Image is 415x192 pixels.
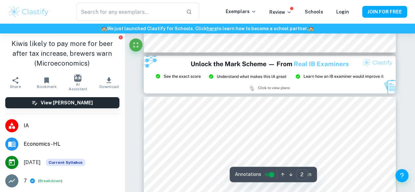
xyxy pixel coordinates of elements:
span: Economics - HL [24,140,119,148]
button: JOIN FOR FREE [362,6,407,18]
span: 🏫 [308,26,314,31]
a: Schools [305,9,323,14]
button: Download [93,74,125,92]
img: Clastify logo [8,5,50,18]
p: 7 [24,177,27,185]
input: Search for any exemplars... [76,3,181,21]
button: Fullscreen [129,38,142,52]
img: AI Assistant [74,75,81,82]
div: This exemplar is based on the current syllabus. Feel free to refer to it for inspiration/ideas wh... [46,159,85,166]
span: Download [99,84,119,89]
h6: View [PERSON_NAME] [41,99,93,106]
button: Breakdown [39,178,61,184]
button: AI Assistant [62,74,93,92]
span: Bookmark [37,84,57,89]
span: IA [24,122,119,130]
span: ( ) [38,178,62,184]
button: Bookmark [31,74,62,92]
span: [DATE] [24,159,41,166]
span: Annotations [235,171,261,178]
h6: We just launched Clastify for Schools. Click to learn how to become a school partner. [1,25,414,32]
img: Ad [144,56,396,94]
p: Exemplars [226,8,256,15]
span: Current Syllabus [46,159,85,166]
button: View [PERSON_NAME] [5,97,119,108]
button: Help and Feedback [395,169,408,182]
span: Share [10,84,21,89]
a: Login [336,9,349,14]
span: AI Assistant [66,82,90,91]
p: Review [269,9,292,16]
h1: Kiwis likely to pay more for beer after tax increase, brewers warn (Microeconomics) [5,39,119,68]
a: here [207,26,217,31]
span: / 5 [308,172,312,178]
span: 🏫 [101,26,107,31]
button: Report issue [118,35,123,40]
